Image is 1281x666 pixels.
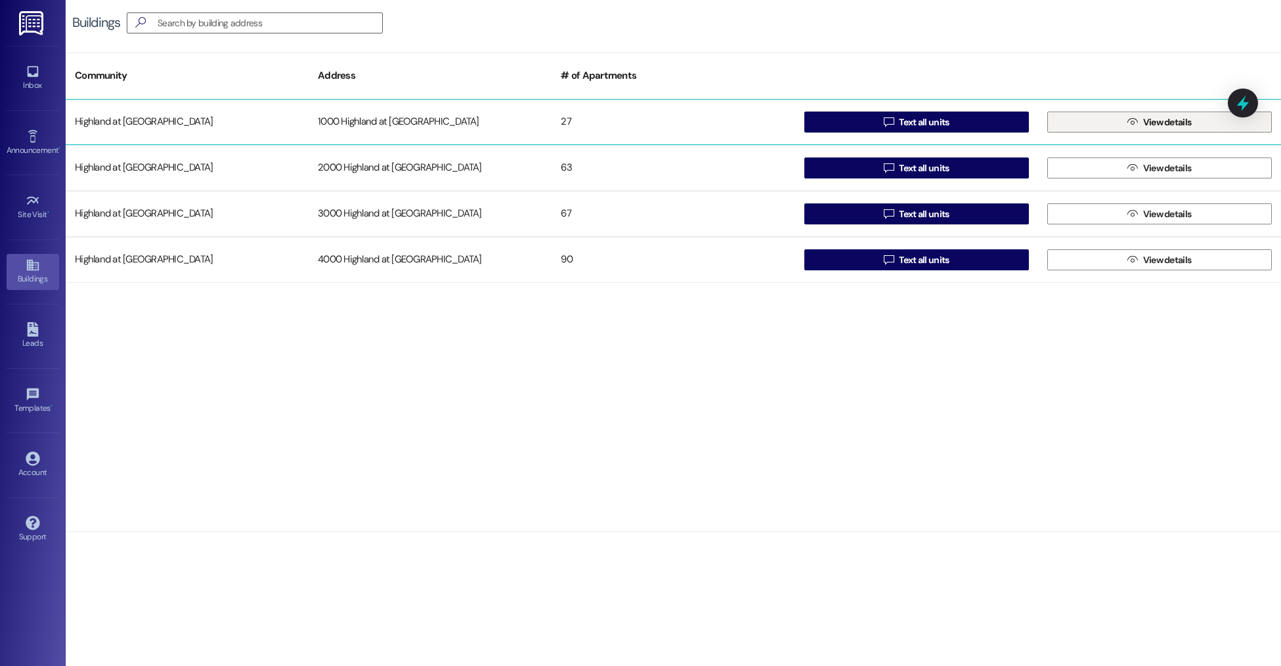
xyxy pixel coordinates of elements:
[899,207,949,221] span: Text all units
[1143,253,1192,267] span: View details
[552,109,794,135] div: 27
[1143,207,1192,221] span: View details
[7,318,59,354] a: Leads
[7,190,59,225] a: Site Visit •
[72,16,120,30] div: Buildings
[884,209,894,219] i: 
[1047,112,1272,133] button: View details
[309,201,552,227] div: 3000 Highland at [GEOGRAPHIC_DATA]
[804,203,1029,224] button: Text all units
[884,163,894,173] i: 
[66,155,309,181] div: Highland at [GEOGRAPHIC_DATA]
[66,247,309,273] div: Highland at [GEOGRAPHIC_DATA]
[884,255,894,265] i: 
[66,201,309,227] div: Highland at [GEOGRAPHIC_DATA]
[130,16,151,30] i: 
[66,109,309,135] div: Highland at [GEOGRAPHIC_DATA]
[309,109,552,135] div: 1000 Highland at [GEOGRAPHIC_DATA]
[1127,209,1137,219] i: 
[804,249,1029,270] button: Text all units
[7,60,59,96] a: Inbox
[51,402,53,411] span: •
[1143,115,1192,129] span: View details
[7,254,59,289] a: Buildings
[66,60,309,92] div: Community
[552,60,794,92] div: # of Apartments
[1127,255,1137,265] i: 
[899,161,949,175] span: Text all units
[58,144,60,153] span: •
[884,117,894,127] i: 
[1047,157,1272,178] button: View details
[309,60,552,92] div: Address
[1127,163,1137,173] i: 
[1127,117,1137,127] i: 
[309,155,552,181] div: 2000 Highland at [GEOGRAPHIC_DATA]
[552,155,794,181] div: 63
[804,157,1029,178] button: Text all units
[899,253,949,267] span: Text all units
[1047,249,1272,270] button: View details
[804,112,1029,133] button: Text all units
[7,512,59,547] a: Support
[7,447,59,483] a: Account
[899,115,949,129] span: Text all units
[7,383,59,419] a: Templates •
[47,208,49,217] span: •
[1047,203,1272,224] button: View details
[552,247,794,273] div: 90
[309,247,552,273] div: 4000 Highland at [GEOGRAPHIC_DATA]
[1143,161,1192,175] span: View details
[19,11,46,35] img: ResiDesk Logo
[552,201,794,227] div: 67
[158,14,382,32] input: Search by building address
